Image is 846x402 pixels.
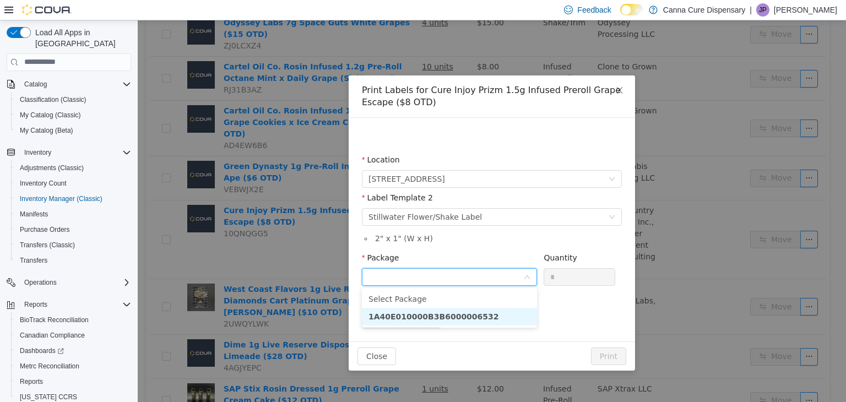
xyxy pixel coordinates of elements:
[759,3,767,17] span: JP
[15,360,131,373] span: Metrc Reconciliation
[220,327,258,345] button: Close
[11,253,135,268] button: Transfers
[224,173,295,182] label: Label Template 2
[2,297,135,312] button: Reports
[15,93,91,106] a: Classification (Classic)
[2,145,135,160] button: Inventory
[231,249,386,266] input: Package
[231,150,307,167] span: 1023 E. 6th Ave
[15,223,131,236] span: Purchase Orders
[20,225,70,234] span: Purchase Orders
[15,161,131,175] span: Adjustments (Classic)
[11,343,135,358] a: Dashboards
[224,270,399,287] li: Select Package
[24,278,57,287] span: Operations
[20,377,43,386] span: Reports
[15,208,131,221] span: Manifests
[20,346,64,355] span: Dashboards
[15,313,131,327] span: BioTrack Reconciliation
[11,312,135,328] button: BioTrack Reconciliation
[20,241,75,249] span: Transfers (Classic)
[15,108,131,122] span: My Catalog (Classic)
[20,78,131,91] span: Catalog
[15,313,93,327] a: BioTrack Reconciliation
[20,276,131,289] span: Operations
[20,146,56,159] button: Inventory
[467,55,497,86] button: Close
[663,3,745,17] p: Canna Cure Dispensary
[15,329,89,342] a: Canadian Compliance
[15,375,131,388] span: Reports
[20,146,131,159] span: Inventory
[478,66,486,74] i: icon: close
[15,238,131,252] span: Transfers (Classic)
[20,256,47,265] span: Transfers
[15,344,68,357] a: Dashboards
[577,4,611,15] span: Feedback
[15,192,107,205] a: Inventory Manager (Classic)
[11,92,135,107] button: Classification (Classic)
[11,123,135,138] button: My Catalog (Beta)
[11,176,135,191] button: Inventory Count
[20,298,131,311] span: Reports
[750,3,752,17] p: |
[774,3,837,17] p: [PERSON_NAME]
[15,254,52,267] a: Transfers
[20,164,84,172] span: Adjustments (Classic)
[15,254,131,267] span: Transfers
[15,192,131,205] span: Inventory Manager (Classic)
[15,360,84,373] a: Metrc Reconciliation
[11,191,135,207] button: Inventory Manager (Classic)
[15,161,88,175] a: Adjustments (Classic)
[31,27,131,49] span: Load All Apps in [GEOGRAPHIC_DATA]
[231,292,361,301] strong: 1A40E010000B3B6000006532
[20,276,61,289] button: Operations
[15,177,131,190] span: Inventory Count
[11,328,135,343] button: Canadian Compliance
[386,253,393,261] i: icon: down
[224,64,484,88] div: Print Labels for Cure Injoy Prizm 1.5g Infused Preroll Grape Escape ($8 OTD)
[406,248,477,265] input: Quantity
[11,107,135,123] button: My Catalog (Classic)
[20,179,67,188] span: Inventory Count
[15,93,131,106] span: Classification (Classic)
[224,287,399,305] li: 1A40E010000B3B6000006532
[15,375,47,388] a: Reports
[20,126,73,135] span: My Catalog (Beta)
[11,374,135,389] button: Reports
[11,237,135,253] button: Transfers (Classic)
[471,193,478,201] i: icon: down
[15,208,52,221] a: Manifests
[22,4,72,15] img: Cova
[15,238,79,252] a: Transfers (Classic)
[24,300,47,309] span: Reports
[224,135,262,144] label: Location
[11,358,135,374] button: Metrc Reconciliation
[15,108,85,122] a: My Catalog (Classic)
[20,111,81,119] span: My Catalog (Classic)
[20,298,52,311] button: Reports
[15,344,131,357] span: Dashboards
[20,316,89,324] span: BioTrack Reconciliation
[20,362,79,371] span: Metrc Reconciliation
[15,124,78,137] a: My Catalog (Beta)
[20,393,77,401] span: [US_STATE] CCRS
[15,177,71,190] a: Inventory Count
[235,213,484,224] li: 2 " x 1 " (W x H)
[224,233,261,242] label: Package
[24,80,47,89] span: Catalog
[471,155,478,163] i: icon: down
[20,78,51,91] button: Catalog
[24,148,51,157] span: Inventory
[11,160,135,176] button: Adjustments (Classic)
[15,329,131,342] span: Canadian Compliance
[20,95,86,104] span: Classification (Classic)
[453,327,489,345] button: Print
[620,4,643,15] input: Dark Mode
[20,210,48,219] span: Manifests
[20,331,85,340] span: Canadian Compliance
[11,222,135,237] button: Purchase Orders
[756,3,769,17] div: James Pasmore
[20,194,102,203] span: Inventory Manager (Classic)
